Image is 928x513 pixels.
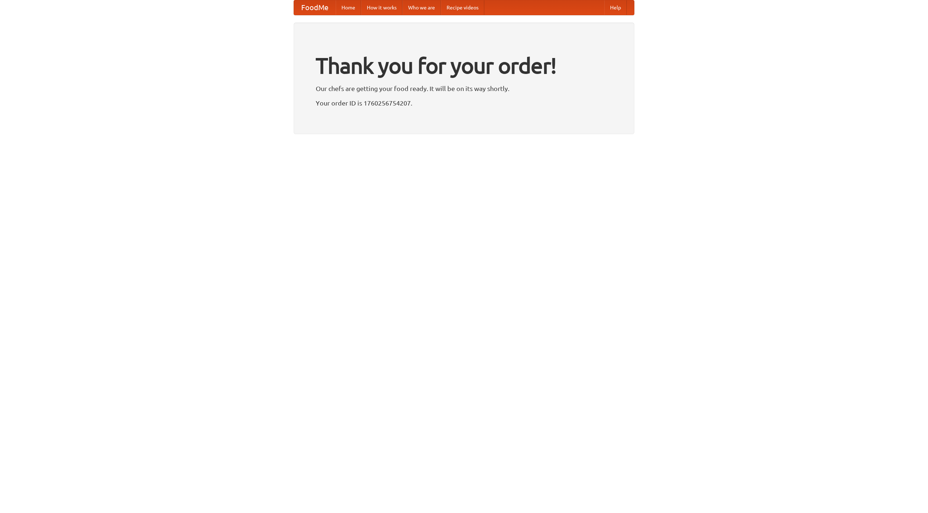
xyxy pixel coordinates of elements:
a: Help [604,0,627,15]
p: Our chefs are getting your food ready. It will be on its way shortly. [316,83,612,94]
p: Your order ID is 1760256754207. [316,98,612,108]
a: Recipe videos [441,0,484,15]
a: How it works [361,0,402,15]
a: Who we are [402,0,441,15]
h1: Thank you for your order! [316,48,612,83]
a: Home [336,0,361,15]
a: FoodMe [294,0,336,15]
